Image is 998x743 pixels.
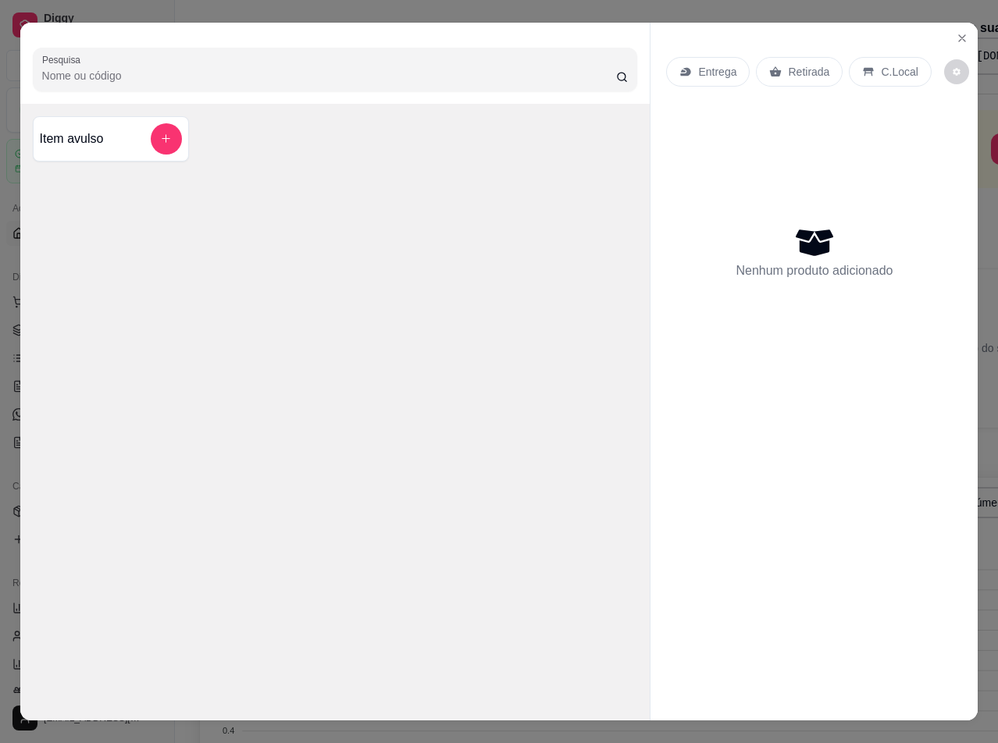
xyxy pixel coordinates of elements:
[736,261,893,280] p: Nenhum produto adicionado
[944,59,969,84] button: decrease-product-quantity
[40,130,104,148] h4: Item avulso
[42,53,86,66] label: Pesquisa
[151,123,182,155] button: add-separate-item
[950,26,975,51] button: Close
[42,68,616,84] input: Pesquisa
[788,64,829,80] p: Retirada
[698,64,736,80] p: Entrega
[881,64,918,80] p: C.Local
